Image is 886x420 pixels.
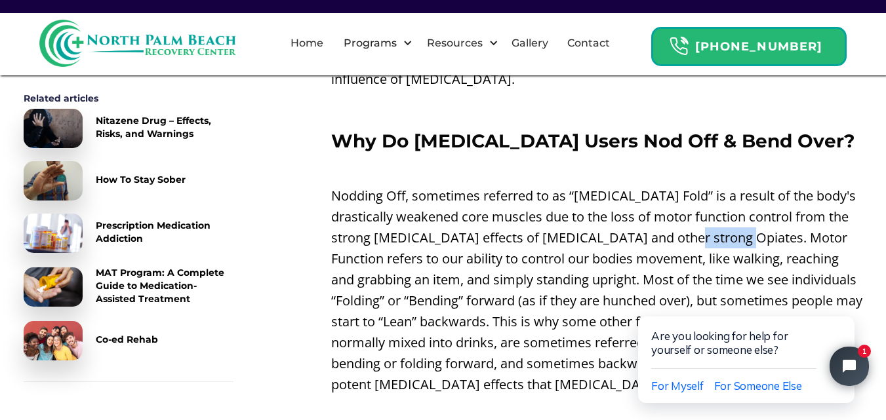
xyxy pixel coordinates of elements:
[424,35,486,51] div: Resources
[96,114,233,140] div: Nitazene Drug – Effects, Risks, and Warnings
[96,333,158,346] div: Co-ed Rehab
[24,321,233,360] a: Co-ed Rehab
[24,266,233,308] a: MAT Program: A Complete Guide to Medication-Assisted Treatment
[559,22,618,64] a: Contact
[332,22,416,64] div: Programs
[331,158,863,179] p: ‍
[611,275,886,420] iframe: Tidio Chat
[669,36,689,56] img: Header Calendar Icons
[416,22,502,64] div: Resources
[504,22,556,64] a: Gallery
[331,185,863,395] p: Nodding Off, sometimes referred to as “[MEDICAL_DATA] Fold” is a result of the body's drastically...
[283,22,331,64] a: Home
[24,92,233,105] div: Related articles
[96,219,233,245] div: Prescription Medication Addiction
[340,35,400,51] div: Programs
[24,161,233,200] a: How To Stay Sober
[331,130,855,152] strong: Why Do [MEDICAL_DATA] Users Nod Off & Bend Over?
[96,173,186,186] div: How To Stay Sober
[651,20,847,66] a: Header Calendar Icons[PHONE_NUMBER]
[331,96,863,117] p: ‍
[24,109,233,148] a: Nitazene Drug – Effects, Risks, and Warnings
[96,266,233,305] div: MAT Program: A Complete Guide to Medication-Assisted Treatment
[24,214,233,253] a: Prescription Medication Addiction
[695,39,822,54] strong: [PHONE_NUMBER]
